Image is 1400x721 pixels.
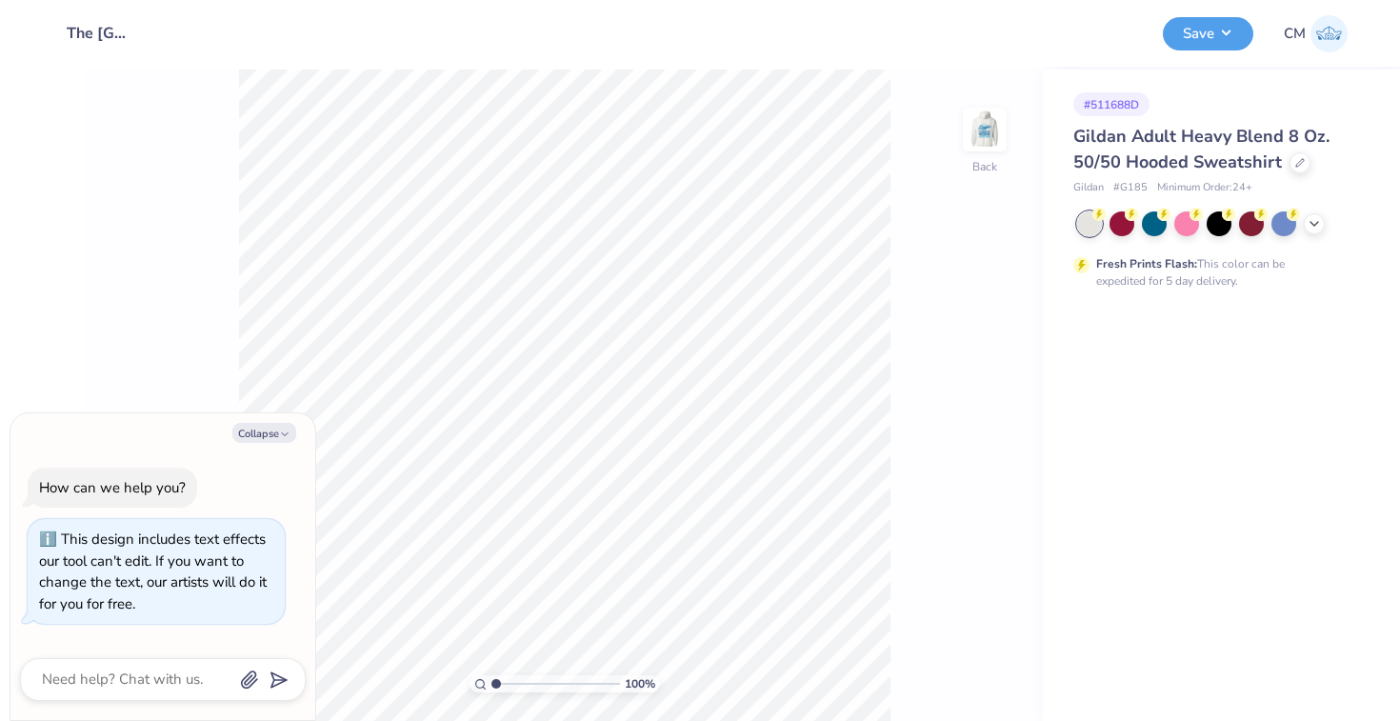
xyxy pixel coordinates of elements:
input: Untitled Design [52,14,146,52]
button: Collapse [232,423,296,443]
span: 100 % [625,675,655,692]
div: How can we help you? [39,478,186,497]
button: Save [1163,17,1253,50]
div: # 511688D [1073,92,1150,116]
div: This design includes text effects our tool can't edit. If you want to change the text, our artist... [39,530,267,613]
span: # G185 [1113,180,1148,196]
img: Chloe Murlin [1310,15,1348,52]
span: Gildan [1073,180,1104,196]
span: Minimum Order: 24 + [1157,180,1252,196]
img: Back [966,110,1004,149]
span: CM [1284,23,1306,45]
div: Back [972,158,997,175]
div: This color can be expedited for 5 day delivery. [1096,255,1330,290]
a: CM [1284,15,1348,52]
strong: Fresh Prints Flash: [1096,256,1197,271]
span: Gildan Adult Heavy Blend 8 Oz. 50/50 Hooded Sweatshirt [1073,125,1330,173]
